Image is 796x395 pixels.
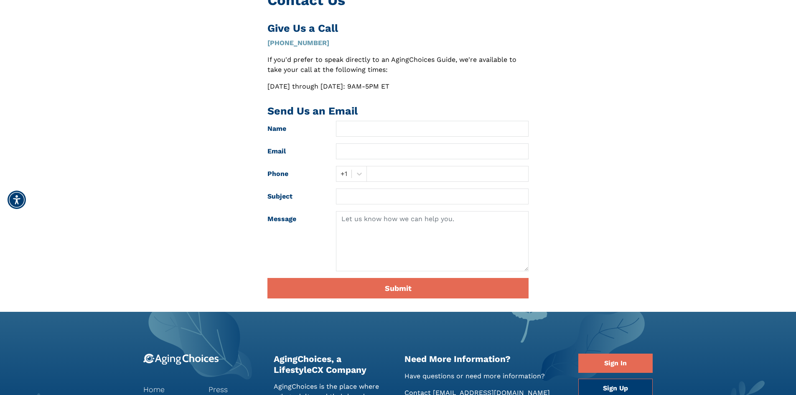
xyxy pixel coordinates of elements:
label: Message [261,211,330,271]
h2: AgingChoices, a LifestyleCX Company [274,354,392,375]
button: Submit [267,278,529,298]
img: 9-logo.svg [143,354,219,365]
p: If you'd prefer to speak directly to an AgingChoices Guide, we're available to take your call at ... [267,55,529,75]
a: Sign In [578,354,653,373]
h2: Give Us a Call [267,22,529,35]
label: Email [261,143,330,159]
p: [DATE] through [DATE]: 9AM-5PM ET [267,82,529,92]
p: Have questions or need more information? [404,371,566,381]
a: Press [209,384,261,395]
h2: Need More Information? [404,354,566,364]
label: Subject [261,189,330,204]
label: Phone [261,166,330,182]
a: [PHONE_NUMBER] [267,39,329,47]
div: Accessibility Menu [8,191,26,209]
a: Home [143,384,196,395]
label: Name [261,121,330,137]
h2: Send Us an Email [267,105,529,117]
